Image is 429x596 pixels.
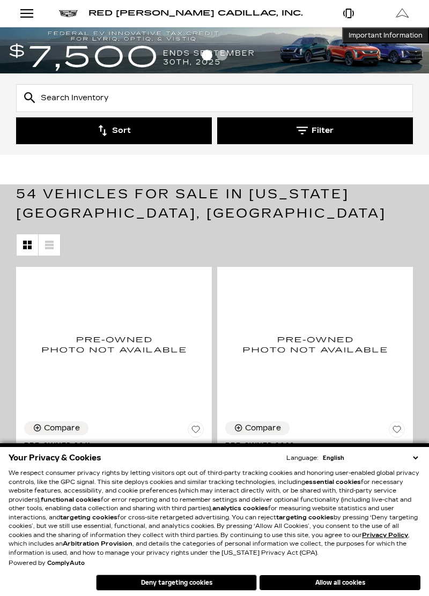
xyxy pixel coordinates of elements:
span: Your Privacy & Cookies [9,450,101,465]
span: Red [PERSON_NAME] Cadillac, Inc. [88,9,303,18]
span: Pre-Owned 2011 [24,442,196,451]
div: Powered by [9,560,85,567]
img: 2011 Cadillac DTS Platinum Collection [24,275,204,413]
a: Pre-Owned 2020Cadillac XT4 Premium Luxury [225,442,405,460]
img: 2020 Cadillac XT4 Premium Luxury [225,275,405,413]
div: Language: [286,455,318,461]
p: We respect consumer privacy rights by letting visitors opt out of third-party tracking cookies an... [9,469,420,557]
button: Important Information [342,27,429,43]
strong: targeting cookies [276,514,334,521]
button: Allow all cookies [260,575,420,590]
button: Filter [217,117,413,144]
button: Compare Vehicle [225,421,290,435]
button: Save Vehicle [188,421,204,442]
span: Go to slide 1 [202,50,212,61]
a: Pre-Owned 2011Cadillac DTS Platinum Collection [24,442,204,460]
div: Compare [44,423,80,433]
div: Compare [245,423,281,433]
img: Cadillac logo [59,10,78,17]
a: ComplyAuto [47,560,85,567]
strong: functional cookies [41,496,101,503]
a: Privacy Policy [362,532,408,539]
a: Cadillac logo [59,6,78,21]
span: 54 Vehicles for Sale in [US_STATE][GEOGRAPHIC_DATA], [GEOGRAPHIC_DATA] [16,187,386,221]
input: Search Inventory [16,84,413,112]
select: Language Select [320,453,420,463]
strong: essential cookies [305,479,361,486]
strong: Arbitration Provision [63,540,132,547]
button: Compare Vehicle [24,421,88,435]
a: Red [PERSON_NAME] Cadillac, Inc. [88,6,303,21]
span: Important Information [349,31,423,40]
button: Save Vehicle [389,421,405,442]
strong: analytics cookies [212,505,268,512]
span: Pre-Owned 2020 [225,442,397,451]
button: Sort [16,117,212,144]
button: Deny targeting cookies [96,575,257,591]
span: Go to slide 2 [217,50,227,61]
strong: targeting cookies [60,514,117,521]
